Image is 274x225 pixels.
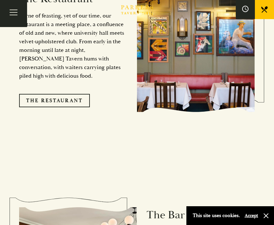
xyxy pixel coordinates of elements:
[263,213,269,219] button: Close and accept
[19,11,127,80] p: Borne of feasting, yet of our time, our restaurant is a meeting place, a confluence of old and ne...
[19,94,90,107] a: The Restaurant
[245,213,258,219] button: Accept
[193,211,240,220] p: This site uses cookies.
[147,208,255,222] h2: The Bar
